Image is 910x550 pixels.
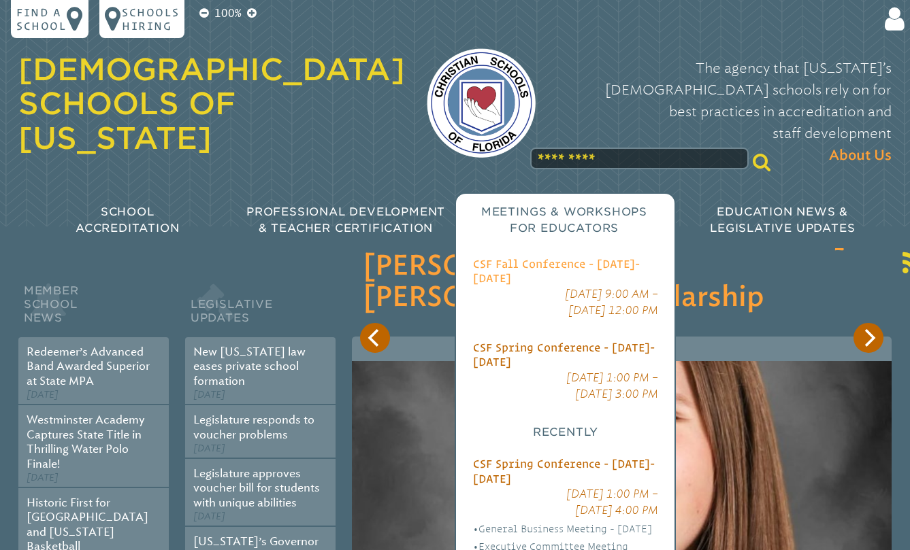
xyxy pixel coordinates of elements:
[193,345,306,388] a: New [US_STATE] law eases private school formation
[246,205,445,235] span: Professional Development & Teacher Certification
[710,205,855,235] span: Education News & Legislative Updates
[829,145,892,167] span: About Us
[27,389,59,400] span: [DATE]
[122,5,179,33] p: Schools Hiring
[185,281,336,337] h2: Legislative Updates
[473,458,655,485] span: CSF Spring Conference - [DATE]-[DATE]
[473,458,655,485] a: CSF Spring Conference - [DATE]-[DATE]
[16,5,67,33] p: Find a school
[473,286,659,319] p: [DATE] 9:00 AM – [DATE] 12:00 PM
[193,443,225,454] span: [DATE]
[193,389,225,400] span: [DATE]
[193,467,320,509] a: Legislature approves voucher bill for students with unique abilities
[427,48,536,157] img: csf-logo-web-colors.png
[27,472,59,483] span: [DATE]
[76,205,179,235] span: School Accreditation
[473,341,655,369] a: CSF Spring Conference - [DATE]-[DATE]
[18,281,169,337] h2: Member School News
[193,413,314,441] a: Legislature responds to voucher problems
[473,521,659,536] li: General Business Meeting - [DATE]
[363,220,881,313] h3: Cambridge [DEMOGRAPHIC_DATA][PERSON_NAME] wins [PERSON_NAME] Scholarship
[854,323,883,353] button: Next
[473,258,640,285] span: CSF Fall Conference - [DATE]-[DATE]
[557,57,892,166] p: The agency that [US_STATE]’s [DEMOGRAPHIC_DATA] schools rely on for best practices in accreditati...
[27,345,150,388] a: Redeemer’s Advanced Band Awarded Superior at State MPA
[212,5,244,22] p: 100%
[473,424,659,441] h3: Recently
[360,323,390,353] button: Previous
[473,370,659,402] p: [DATE] 1:00 PM – [DATE] 3:00 PM
[473,486,659,519] p: [DATE] 1:00 PM – [DATE] 4:00 PM
[18,52,405,156] a: [DEMOGRAPHIC_DATA] Schools of [US_STATE]
[193,511,225,522] span: [DATE]
[481,205,647,235] span: Meetings & Workshops for Educators
[27,413,145,470] a: Westminster Academy Captures State Title in Thrilling Water Polo Finale!
[473,258,640,286] a: CSF Fall Conference - [DATE]-[DATE]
